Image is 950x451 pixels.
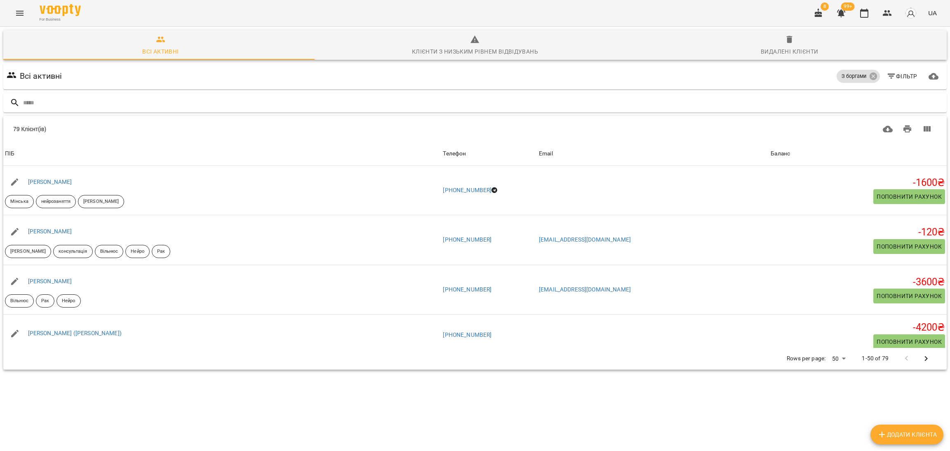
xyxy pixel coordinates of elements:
a: [PERSON_NAME] [28,278,72,284]
span: Додати клієнта [877,430,937,439]
span: Email [539,149,767,159]
button: Вигляд колонок [917,119,937,139]
h5: -1600 ₴ [771,176,945,189]
span: Поповнити рахунок [877,291,942,301]
p: консультація [59,248,87,255]
h5: -3600 ₴ [771,276,945,289]
span: UA [928,9,937,17]
button: Поповнити рахунок [873,239,945,254]
button: Поповнити рахунок [873,189,945,204]
button: Фільтр [883,69,921,84]
div: Рак [36,294,54,308]
a: [PHONE_NUMBER] [443,286,491,293]
span: Телефон [443,149,536,159]
img: avatar_s.png [905,7,917,19]
div: Видалені клієнти [761,47,818,56]
button: Поповнити рахунок [873,334,945,349]
button: UA [925,5,940,21]
a: [EMAIL_ADDRESS][DOMAIN_NAME] [539,236,631,243]
p: Рак [41,298,49,305]
button: Друк [898,119,917,139]
a: [PHONE_NUMBER] [443,187,491,193]
p: Мінська [10,198,28,205]
button: Додати клієнта [870,425,943,444]
p: [PERSON_NAME] [10,248,46,255]
div: Баланс [771,149,790,159]
div: Sort [771,149,790,159]
div: Нейро [125,245,150,258]
div: Sort [443,149,466,159]
p: Вільнюс [10,298,28,305]
p: Rows per page: [787,355,825,363]
p: Вільнюс [100,248,118,255]
div: консультація [53,245,92,258]
span: Поповнити рахунок [877,337,942,347]
div: Телефон [443,149,466,159]
div: Email [539,149,553,159]
p: Рак [157,248,165,255]
span: For Business [40,17,81,22]
span: Баланс [771,149,945,159]
p: нейрозаняття [41,198,71,205]
div: нейрозаняття [36,195,76,208]
p: Нейро [131,248,144,255]
p: Нейро [62,298,75,305]
span: Поповнити рахунок [877,192,942,202]
div: Sort [539,149,553,159]
a: [PHONE_NUMBER] [443,331,491,338]
div: 50 [829,353,849,365]
div: Table Toolbar [3,116,947,142]
div: Вільнюс [5,294,34,308]
span: ПІБ [5,149,440,159]
a: [PERSON_NAME] [28,179,72,185]
a: [PERSON_NAME] ([PERSON_NAME]) [28,330,122,336]
button: Завантажити CSV [878,119,898,139]
div: [PERSON_NAME] [5,245,51,258]
div: Всі активні [142,47,179,56]
span: Фільтр [887,71,917,81]
div: Вільнюс [95,245,124,258]
button: Поповнити рахунок [873,289,945,303]
p: 1-50 of 79 [862,355,888,363]
span: 99+ [841,2,855,11]
span: З боргами [837,73,871,80]
span: 8 [821,2,829,11]
h5: -4200 ₴ [771,321,945,334]
a: [PHONE_NUMBER] [443,236,491,243]
div: Нейро [56,294,81,308]
div: З боргами [837,70,880,83]
span: Поповнити рахунок [877,242,942,251]
a: [EMAIL_ADDRESS][DOMAIN_NAME] [539,286,631,293]
div: [PERSON_NAME] [78,195,124,208]
button: Next Page [916,349,936,369]
button: Menu [10,3,30,23]
div: Мінська [5,195,34,208]
img: Voopty Logo [40,4,81,16]
a: [PERSON_NAME] [28,228,72,235]
div: Рак [152,245,170,258]
h5: -120 ₴ [771,226,945,239]
div: 79 Клієнт(ів) [13,125,462,133]
h6: Всі активні [20,70,62,82]
div: Клієнти з низьким рівнем відвідувань [412,47,538,56]
div: ПІБ [5,149,14,159]
div: Sort [5,149,14,159]
p: [PERSON_NAME] [83,198,119,205]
